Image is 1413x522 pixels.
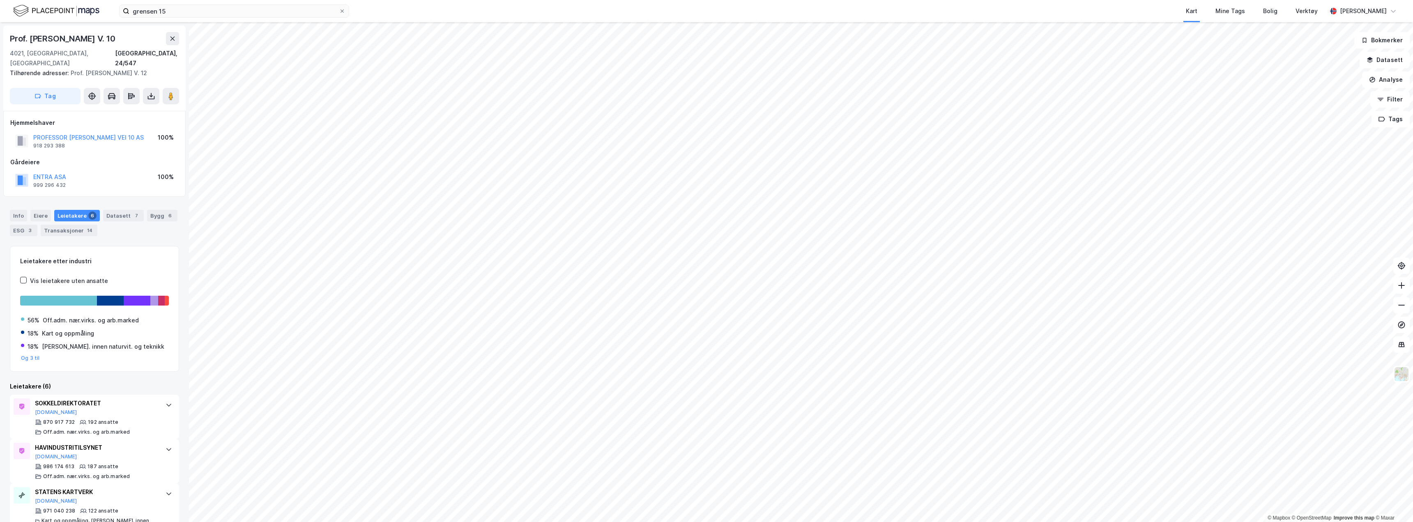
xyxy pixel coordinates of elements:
[35,453,77,460] button: [DOMAIN_NAME]
[28,329,39,338] div: 18%
[33,182,66,189] div: 999 296 432
[13,4,99,18] img: logo.f888ab2527a4732fd821a326f86c7f29.svg
[35,498,77,504] button: [DOMAIN_NAME]
[132,212,140,220] div: 7
[1292,515,1332,521] a: OpenStreetMap
[43,508,75,514] div: 971 040 238
[88,419,118,425] div: 192 ansatte
[158,133,174,143] div: 100%
[43,429,130,435] div: Off.adm. nær.virks. og arb.marked
[43,419,75,425] div: 870 917 732
[10,68,173,78] div: Prof. [PERSON_NAME] V. 12
[85,226,94,235] div: 14
[1372,483,1413,522] iframe: Chat Widget
[28,342,39,352] div: 18%
[103,210,144,221] div: Datasett
[20,256,169,266] div: Leietakere etter industri
[147,210,177,221] div: Bygg
[35,443,157,453] div: HAVINDUSTRITILSYNET
[10,32,117,45] div: Prof. [PERSON_NAME] V. 10
[1360,52,1410,68] button: Datasett
[42,342,164,352] div: [PERSON_NAME]. innen naturvit. og teknikk
[1186,6,1197,16] div: Kart
[10,210,27,221] div: Info
[1362,71,1410,88] button: Analyse
[115,48,179,68] div: [GEOGRAPHIC_DATA], 24/547
[30,210,51,221] div: Eiere
[43,315,139,325] div: Off.adm. nær.virks. og arb.marked
[87,463,118,470] div: 187 ansatte
[43,473,130,480] div: Off.adm. nær.virks. og arb.marked
[129,5,339,17] input: Søk på adresse, matrikkel, gårdeiere, leietakere eller personer
[1263,6,1277,16] div: Bolig
[54,210,100,221] div: Leietakere
[10,69,71,76] span: Tilhørende adresser:
[30,276,108,286] div: Vis leietakere uten ansatte
[1354,32,1410,48] button: Bokmerker
[35,398,157,408] div: SOKKELDIREKTORATET
[1268,515,1290,521] a: Mapbox
[158,172,174,182] div: 100%
[1372,111,1410,127] button: Tags
[1340,6,1387,16] div: [PERSON_NAME]
[10,382,179,391] div: Leietakere (6)
[41,225,97,236] div: Transaksjoner
[42,329,94,338] div: Kart og oppmåling
[88,508,118,514] div: 122 ansatte
[35,409,77,416] button: [DOMAIN_NAME]
[10,48,115,68] div: 4021, [GEOGRAPHIC_DATA], [GEOGRAPHIC_DATA]
[21,355,40,361] button: Og 3 til
[10,225,37,236] div: ESG
[28,315,39,325] div: 56%
[26,226,34,235] div: 3
[1215,6,1245,16] div: Mine Tags
[43,463,74,470] div: 986 174 613
[166,212,174,220] div: 6
[1334,515,1374,521] a: Improve this map
[1370,91,1410,108] button: Filter
[10,88,81,104] button: Tag
[10,118,179,128] div: Hjemmelshaver
[33,143,65,149] div: 918 293 388
[10,157,179,167] div: Gårdeiere
[1394,366,1409,382] img: Z
[1296,6,1318,16] div: Verktøy
[35,487,157,497] div: STATENS KARTVERK
[88,212,97,220] div: 6
[1372,483,1413,522] div: Kontrollprogram for chat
